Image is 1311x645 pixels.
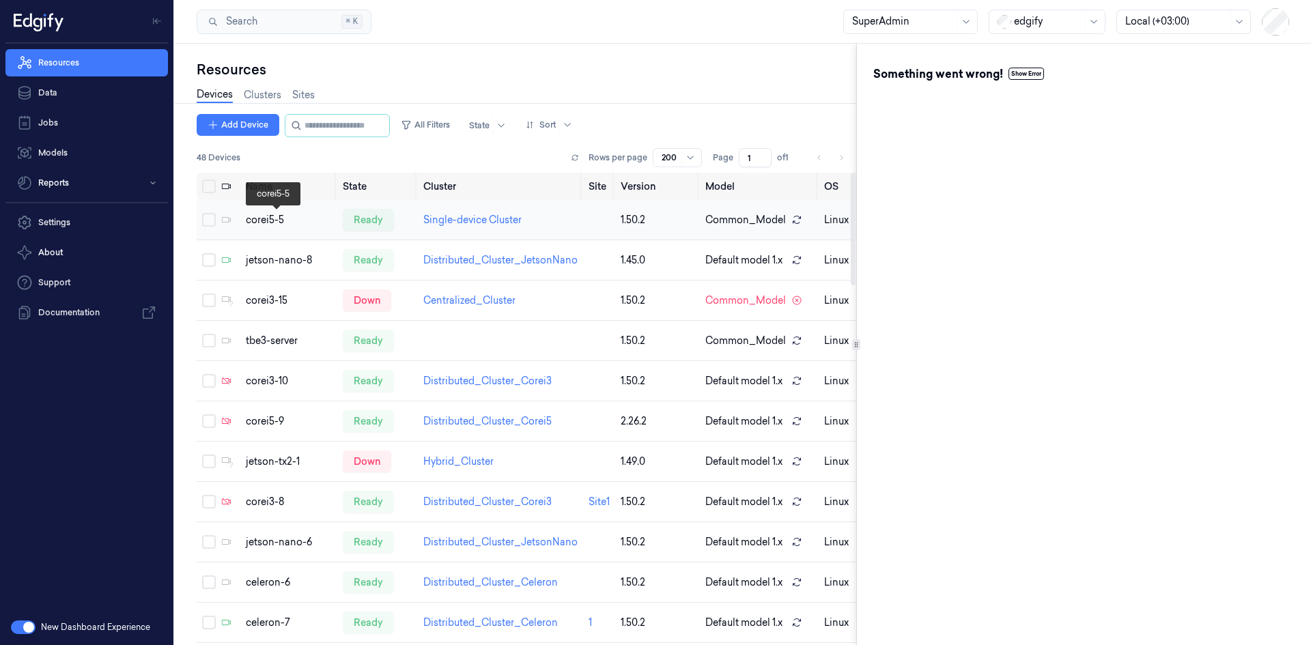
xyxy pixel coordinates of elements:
p: linux [824,414,869,429]
th: Version [615,173,700,200]
a: Documentation [5,299,168,326]
div: 1.50.2 [621,575,694,590]
div: 1.50.2 [621,213,694,227]
a: Settings [5,209,168,236]
div: ready [343,571,394,593]
div: corei3-15 [246,293,332,308]
div: jetson-nano-8 [246,253,332,268]
div: ready [343,209,394,231]
a: Distributed_Cluster_Corei3 [423,496,552,508]
div: ready [343,410,394,432]
a: Support [5,269,168,296]
a: Data [5,79,168,106]
div: celeron-7 [246,616,332,630]
p: linux [824,213,869,227]
a: Site1 [589,496,610,508]
p: linux [824,575,869,590]
span: Default model 1.x [705,253,783,268]
button: Select row [202,535,216,549]
a: Jobs [5,109,168,137]
button: Select row [202,414,216,428]
strong: Something went wrong! [873,66,1003,82]
div: 1.49.0 [621,455,694,469]
div: ready [343,370,394,392]
th: Site [583,173,615,200]
div: jetson-nano-6 [246,535,332,549]
button: Select row [202,455,216,468]
a: Distributed_Cluster_Corei5 [423,415,552,427]
span: Common_Model [705,334,786,348]
button: Select row [202,374,216,388]
span: Default model 1.x [705,414,783,429]
div: 1.45.0 [621,253,694,268]
a: Single-device Cluster [423,214,522,226]
div: corei3-10 [246,374,332,388]
a: Sites [292,88,315,102]
span: Default model 1.x [705,495,783,509]
button: Select row [202,575,216,589]
div: corei5-5 [246,213,332,227]
a: Models [5,139,168,167]
button: Reports [5,169,168,197]
a: Distributed_Cluster_JetsonNano [423,254,578,266]
div: ready [343,531,394,553]
div: ready [343,330,394,352]
span: Common_Model [705,213,786,227]
div: down [343,289,391,311]
a: Distributed_Cluster_JetsonNano [423,536,578,548]
span: Default model 1.x [705,575,783,590]
th: OS [819,173,874,200]
span: Default model 1.x [705,374,783,388]
div: ready [343,249,394,271]
p: linux [824,535,869,549]
button: Select row [202,616,216,629]
button: Add Device [197,114,279,136]
div: tbe3-server [246,334,332,348]
span: Default model 1.x [705,455,783,469]
a: 1 [589,616,592,629]
span: of 1 [777,152,799,164]
div: celeron-6 [246,575,332,590]
div: 1.50.2 [621,374,694,388]
a: Centralized_Cluster [423,294,516,306]
th: State [337,173,418,200]
button: Select row [202,334,216,347]
button: Select row [202,495,216,508]
button: About [5,239,168,266]
div: Resources [197,60,856,79]
button: Search⌘K [197,10,371,34]
p: linux [824,616,869,630]
button: All Filters [395,114,455,136]
div: jetson-tx2-1 [246,455,332,469]
div: ready [343,612,394,633]
p: linux [824,253,869,268]
button: Select all [202,180,216,193]
div: 1.50.2 [621,495,694,509]
a: Resources [5,49,168,76]
p: linux [824,293,869,308]
a: Devices [197,87,233,103]
span: Page [713,152,733,164]
p: linux [824,334,869,348]
div: 1.50.2 [621,535,694,549]
a: Distributed_Cluster_Celeron [423,616,558,629]
a: Hybrid_Cluster [423,455,494,468]
button: Select row [202,213,216,227]
div: down [343,450,391,472]
div: corei3-8 [246,495,332,509]
div: ready [343,491,394,513]
th: Cluster [418,173,583,200]
a: Clusters [244,88,281,102]
button: Toggle Navigation [146,10,168,32]
div: 2.26.2 [621,414,694,429]
button: Select row [202,253,216,267]
span: Search [221,14,257,29]
th: Model [700,173,819,200]
a: Distributed_Cluster_Celeron [423,576,558,588]
div: 1.50.2 [621,334,694,348]
span: Default model 1.x [705,616,783,630]
nav: pagination [810,148,851,167]
span: Common_Model [705,293,786,308]
span: Default model 1.x [705,535,783,549]
div: 1.50.2 [621,616,694,630]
